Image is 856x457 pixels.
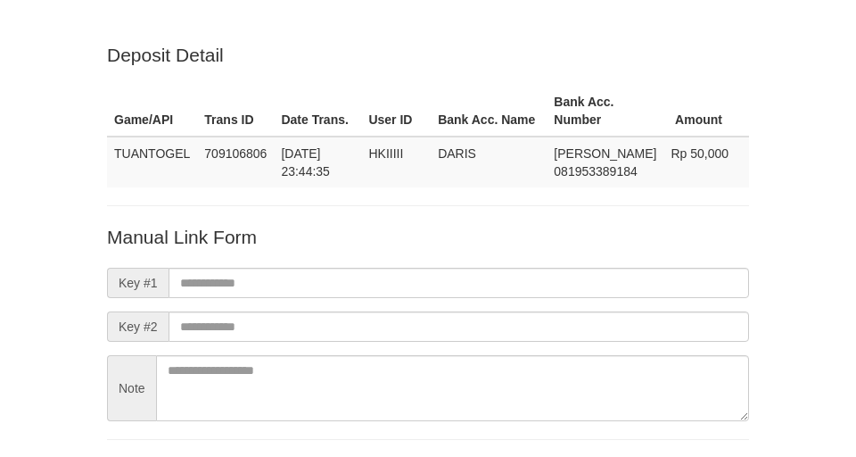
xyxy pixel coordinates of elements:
[361,86,431,137] th: User ID
[107,86,197,137] th: Game/API
[368,146,403,161] span: HKIIIII
[438,146,476,161] span: DARIS
[274,86,361,137] th: Date Trans.
[107,312,169,342] span: Key #2
[107,42,749,68] p: Deposit Detail
[107,224,749,250] p: Manual Link Form
[281,146,330,179] span: [DATE] 23:44:35
[107,355,156,421] span: Note
[554,164,637,179] span: Copy 081953389184 to clipboard
[663,86,749,137] th: Amount
[197,86,274,137] th: Trans ID
[197,137,274,187] td: 709106806
[431,86,547,137] th: Bank Acc. Name
[107,268,169,298] span: Key #1
[547,86,663,137] th: Bank Acc. Number
[107,137,197,187] td: TUANTOGEL
[671,146,728,161] span: Rp 50,000
[554,146,656,161] span: [PERSON_NAME]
